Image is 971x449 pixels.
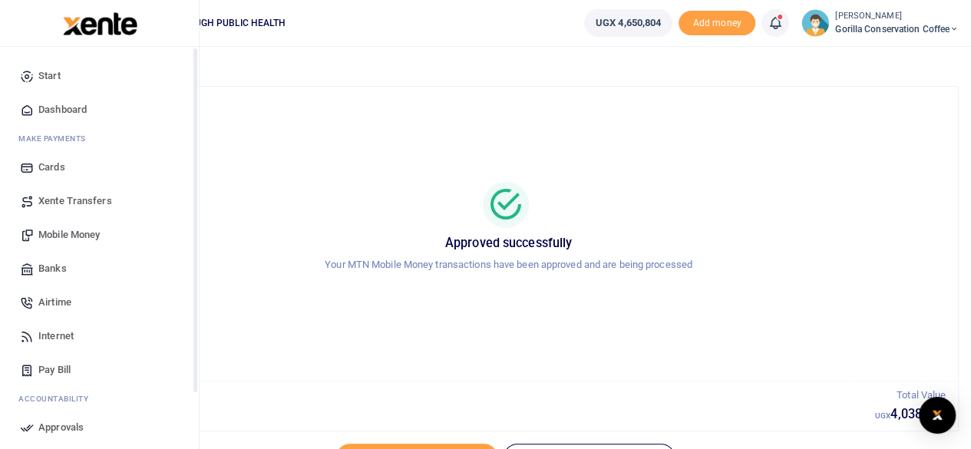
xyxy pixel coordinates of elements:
[63,12,137,35] img: logo-large
[12,319,187,353] a: Internet
[875,407,946,422] h5: 4,038,000
[38,68,61,84] span: Start
[12,411,187,444] a: Approvals
[801,9,959,37] a: profile-user [PERSON_NAME] Gorilla Conservation Coffee
[78,257,940,273] p: Your MTN Mobile Money transactions have been approved and are being processed
[801,9,829,37] img: profile-user
[835,22,959,36] span: Gorilla Conservation Coffee
[38,227,100,243] span: Mobile Money
[12,93,187,127] a: Dashboard
[584,9,672,37] a: UGX 4,650,804
[679,11,755,36] span: Add money
[12,353,187,387] a: Pay Bill
[12,59,187,93] a: Start
[12,218,187,252] a: Mobile Money
[12,387,187,411] li: Ac
[38,420,84,435] span: Approvals
[679,16,755,28] a: Add money
[12,127,187,150] li: M
[38,193,112,209] span: Xente Transfers
[12,150,187,184] a: Cards
[12,252,187,286] a: Banks
[30,393,88,404] span: countability
[38,362,71,378] span: Pay Bill
[61,17,137,28] a: logo-small logo-large logo-large
[78,236,940,251] h5: Approved successfully
[919,397,956,434] div: Open Intercom Messenger
[26,133,86,144] span: ake Payments
[679,11,755,36] li: Toup your wallet
[38,102,87,117] span: Dashboard
[71,388,875,404] p: Total Transactions
[12,184,187,218] a: Xente Transfers
[71,407,875,422] h5: 1
[578,9,679,37] li: Wallet ballance
[38,160,65,175] span: Cards
[38,328,74,344] span: Internet
[38,261,67,276] span: Banks
[875,411,890,420] small: UGX
[835,10,959,23] small: [PERSON_NAME]
[875,388,946,404] p: Total Value
[596,15,661,31] span: UGX 4,650,804
[38,295,71,310] span: Airtime
[12,286,187,319] a: Airtime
